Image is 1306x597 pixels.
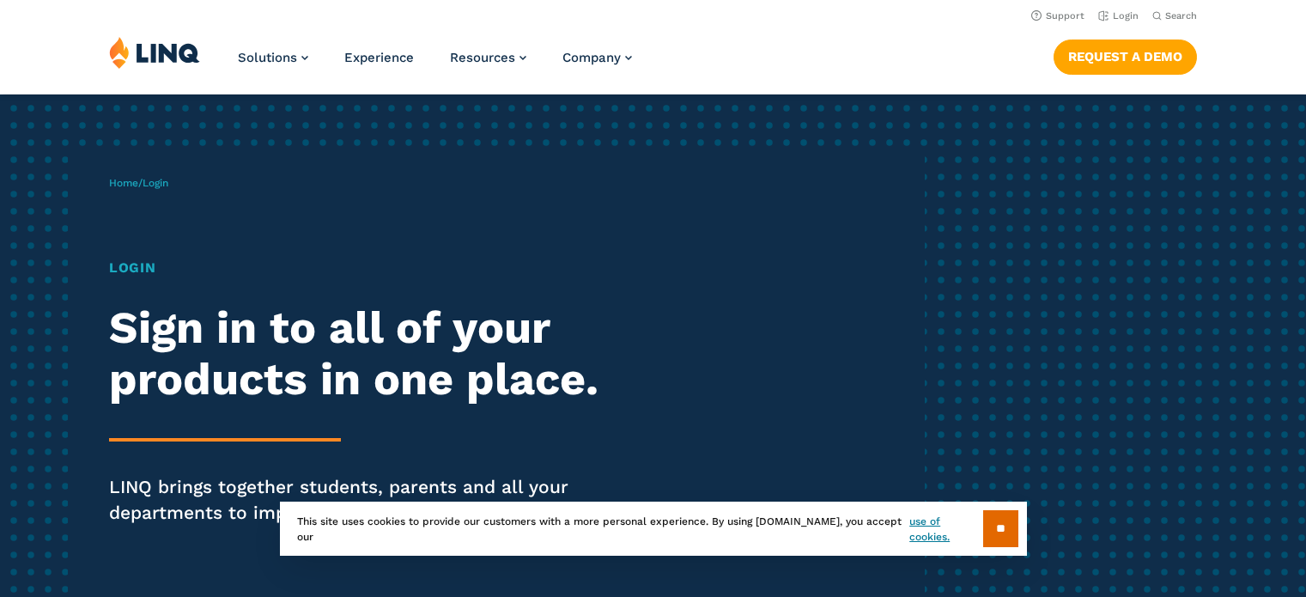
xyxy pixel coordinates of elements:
nav: Button Navigation [1054,36,1197,74]
div: This site uses cookies to provide our customers with a more personal experience. By using [DOMAIN... [280,502,1027,556]
a: Login [1098,10,1139,21]
p: LINQ brings together students, parents and all your departments to improve efficiency and transpa... [109,474,612,526]
h1: Login [109,258,612,278]
a: Resources [450,50,526,65]
span: Solutions [238,50,297,65]
a: Support [1031,10,1084,21]
a: use of cookies. [909,514,982,545]
a: Request a Demo [1054,40,1197,74]
a: Company [562,50,632,65]
span: / [109,177,168,189]
span: Login [143,177,168,189]
nav: Primary Navigation [238,36,632,93]
button: Open Search Bar [1152,9,1197,22]
span: Resources [450,50,515,65]
a: Solutions [238,50,308,65]
a: Experience [344,50,414,65]
span: Search [1165,10,1197,21]
img: LINQ | K‑12 Software [109,36,200,69]
h2: Sign in to all of your products in one place. [109,302,612,405]
a: Home [109,177,138,189]
span: Company [562,50,621,65]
